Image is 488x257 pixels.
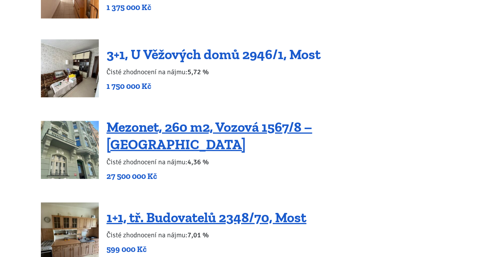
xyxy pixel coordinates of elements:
p: Čisté zhodnocení na nájmu: [106,66,321,77]
p: Čisté zhodnocení na nájmu: [106,230,306,240]
a: 1+1, tř. Budovatelů 2348/70, Most [106,209,306,226]
a: 3+1, U Věžových domů 2946/1, Most [106,46,321,63]
a: Mezonet, 260 m2, Vozová 1567/8 – [GEOGRAPHIC_DATA] [106,119,312,153]
p: 599 000 Kč [106,244,306,255]
p: 1 750 000 Kč [106,81,321,92]
p: 27 500 000 Kč [106,171,447,182]
b: 7,01 % [187,231,209,239]
p: Čisté zhodnocení na nájmu: [106,157,447,167]
b: 4,36 % [187,158,209,166]
p: 1 375 000 Kč [106,2,305,13]
b: 5,72 % [187,68,209,76]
